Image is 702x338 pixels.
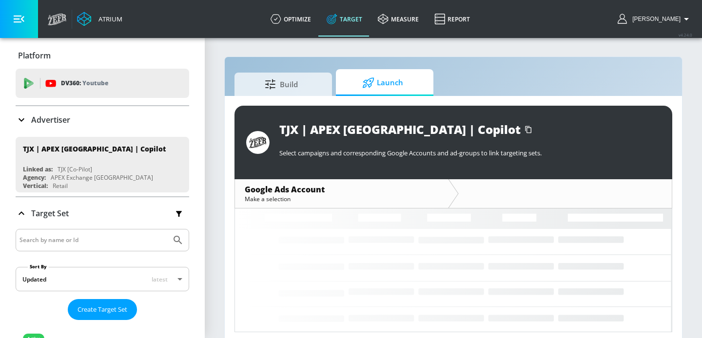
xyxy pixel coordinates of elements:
div: Atrium [95,15,122,23]
div: Google Ads AccountMake a selection [235,179,448,208]
div: Target Set [16,197,189,229]
span: Build [244,73,318,96]
div: Make a selection [245,195,438,203]
label: Sort By [28,263,49,270]
div: TJX | APEX [GEOGRAPHIC_DATA] | CopilotLinked as:TJX [Co-Pilot]Agency:APEX Exchange [GEOGRAPHIC_DA... [16,137,189,192]
a: optimize [263,1,319,37]
div: Google Ads Account [245,184,438,195]
a: Report [427,1,478,37]
a: Target [319,1,370,37]
button: Create Target Set [68,299,137,320]
input: Search by name or Id [19,234,167,246]
div: Platform [16,42,189,69]
div: Linked as: [23,165,53,173]
p: Target Set [31,208,69,219]
span: v 4.24.0 [679,32,692,38]
div: TJX | APEX [GEOGRAPHIC_DATA] | Copilot [23,144,166,153]
div: Vertical: [23,182,48,190]
div: DV360: Youtube [16,69,189,98]
span: Launch [346,71,420,94]
a: measure [370,1,427,37]
span: login as: eugenia.kim@zefr.com [628,16,681,22]
button: [PERSON_NAME] [618,13,692,25]
span: latest [152,275,168,283]
div: TJX | APEX [GEOGRAPHIC_DATA] | Copilot [279,121,521,137]
p: Platform [18,50,51,61]
div: Updated [22,275,46,283]
span: Create Target Set [78,304,127,315]
p: Advertiser [31,114,70,125]
p: DV360: [61,78,108,89]
a: Atrium [77,12,122,26]
p: Youtube [82,78,108,88]
div: Retail [53,182,68,190]
div: Agency: [23,173,46,182]
div: Advertiser [16,106,189,133]
div: APEX Exchange [GEOGRAPHIC_DATA] [51,173,153,182]
p: Select campaigns and corresponding Google Accounts and ad-groups to link targeting sets. [279,149,661,157]
div: TJX [Co-Pilot] [58,165,92,173]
